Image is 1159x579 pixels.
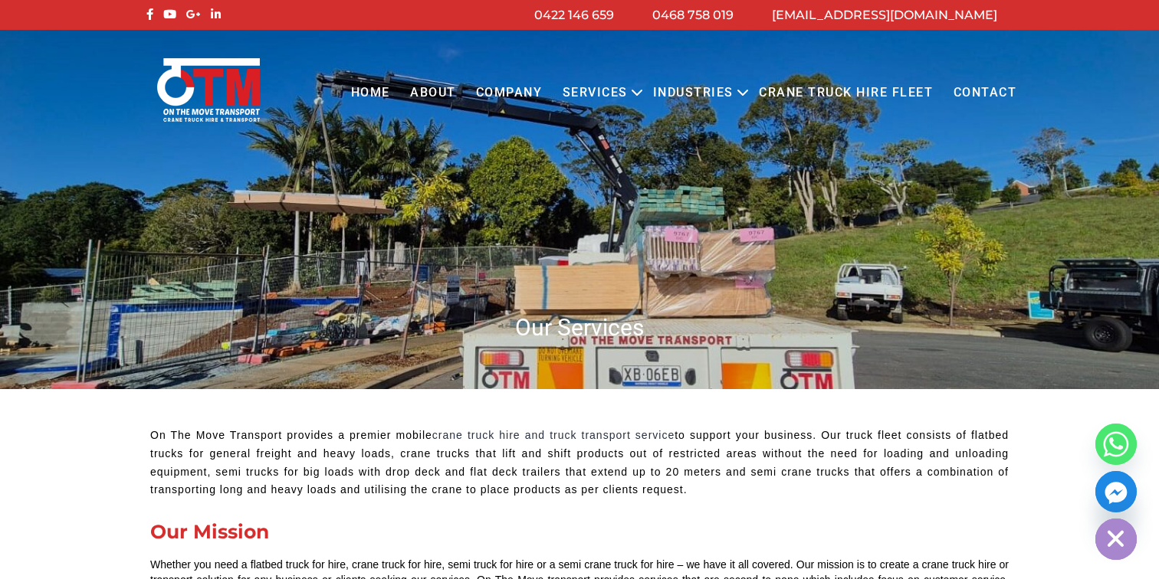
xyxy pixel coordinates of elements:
[150,522,1009,541] div: Our Mission
[749,72,943,114] a: Crane Truck Hire Fleet
[943,72,1026,114] a: Contact
[143,312,1016,342] h1: Our Services
[534,8,614,22] a: 0422 146 659
[340,72,399,114] a: Home
[466,72,553,114] a: COMPANY
[772,8,997,22] a: [EMAIL_ADDRESS][DOMAIN_NAME]
[553,72,638,114] a: Services
[652,8,734,22] a: 0468 758 019
[150,427,1009,499] p: On The Move Transport provides a premier mobile to support your business. Our truck fleet consist...
[400,72,466,114] a: About
[154,57,263,123] img: Otmtransport
[1095,471,1137,512] a: Facebook_Messenger
[1095,424,1137,465] a: Whatsapp
[432,429,675,441] a: crane truck hire and truck transport service
[643,72,744,114] a: Industries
